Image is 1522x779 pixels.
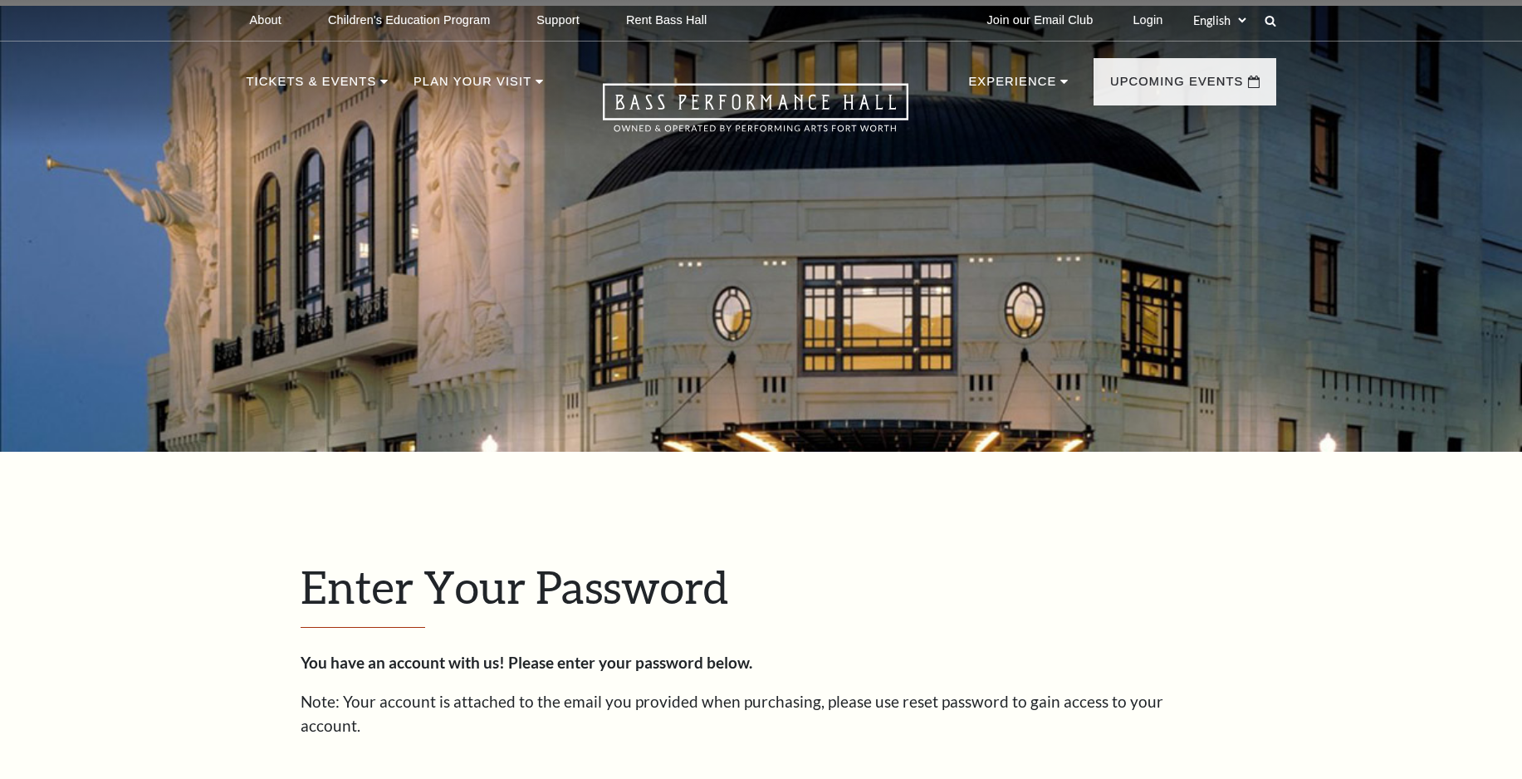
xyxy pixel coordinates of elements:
[247,71,377,101] p: Tickets & Events
[508,653,752,672] strong: Please enter your password below.
[968,71,1056,101] p: Experience
[1190,12,1249,28] select: Select:
[328,13,490,27] p: Children's Education Program
[1110,71,1244,101] p: Upcoming Events
[414,71,531,101] p: Plan Your Visit
[301,560,728,613] span: Enter Your Password
[536,13,580,27] p: Support
[301,690,1222,737] p: Note: Your account is attached to the email you provided when purchasing, please use reset passwo...
[301,653,505,672] strong: You have an account with us!
[250,13,281,27] p: About
[626,13,707,27] p: Rent Bass Hall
